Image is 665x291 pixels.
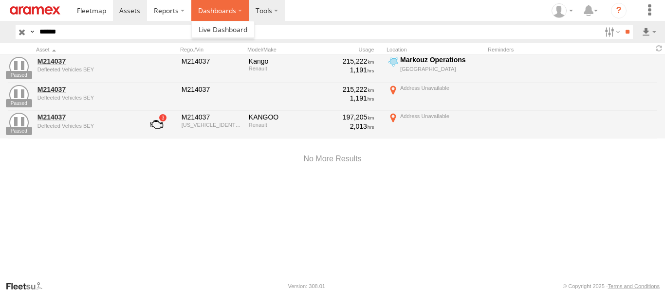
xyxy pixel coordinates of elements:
[9,85,29,104] a: View Asset Details
[653,44,665,53] span: Refresh
[249,66,319,71] div: Renault
[182,85,242,94] div: M214037
[139,113,175,136] a: View Asset with Fault/s
[249,113,319,121] div: KANGOO
[37,67,132,72] div: undefined
[28,25,36,39] label: Search Query
[5,281,50,291] a: Visit our Website
[400,66,482,72] div: [GEOGRAPHIC_DATA]
[180,46,243,53] div: Rego./Vin
[326,57,374,66] div: 215,222
[387,112,484,138] label: Click to View Current Location
[601,25,622,39] label: Search Filter Options
[10,6,60,15] img: aramex-logo.svg
[37,85,132,94] a: M214037
[37,113,132,121] a: M214037
[182,122,242,128] div: VF1FW1945JU004526
[182,57,242,66] div: M214037
[326,122,374,131] div: 2,013
[37,95,132,101] div: undefined
[182,113,242,121] div: M214037
[9,57,29,76] a: View Asset Details
[387,55,484,82] label: Click to View Current Location
[488,46,574,53] div: Reminders
[37,123,132,129] div: undefined
[611,3,627,18] i: ?
[249,57,319,66] div: Kango
[326,113,374,121] div: 197,205
[400,55,482,64] div: Markouz Operations
[387,84,484,110] label: Click to View Current Location
[326,85,374,94] div: 215,222
[247,46,320,53] div: Model/Make
[563,283,660,289] div: © Copyright 2025 -
[641,25,657,39] label: Export results as...
[9,113,29,132] a: View Asset Details
[608,283,660,289] a: Terms and Conditions
[326,94,374,103] div: 1,191
[249,122,319,128] div: Renault
[387,46,484,53] div: Location
[37,57,132,66] a: M214037
[324,46,383,53] div: Usage
[326,66,374,74] div: 1,191
[288,283,325,289] div: Version: 308.01
[36,46,133,53] div: Click to Sort
[548,3,576,18] div: Mazen Siblini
